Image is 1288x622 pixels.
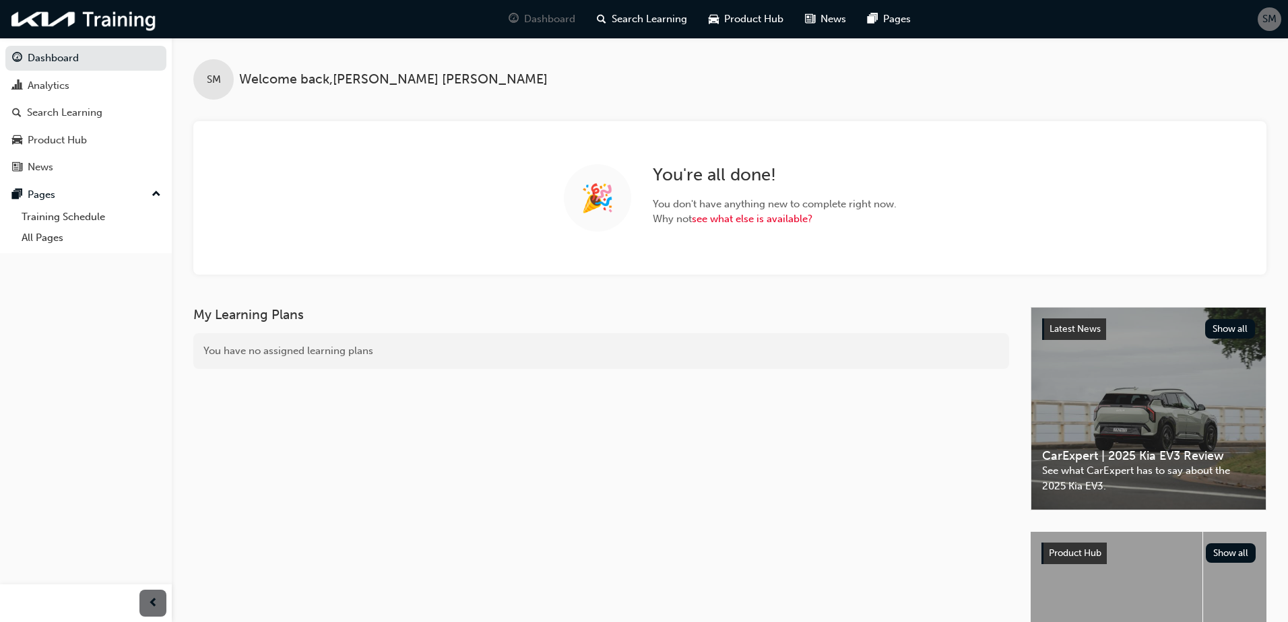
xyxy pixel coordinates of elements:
a: Product HubShow all [1041,543,1256,564]
span: Latest News [1050,323,1101,335]
span: car-icon [709,11,719,28]
a: guage-iconDashboard [498,5,586,33]
button: DashboardAnalyticsSearch LearningProduct HubNews [5,43,166,182]
a: pages-iconPages [857,5,922,33]
a: car-iconProduct Hub [698,5,794,33]
span: search-icon [12,107,22,119]
a: Product Hub [5,128,166,153]
span: chart-icon [12,80,22,92]
button: Show all [1205,319,1256,339]
a: Training Schedule [16,207,166,228]
span: Product Hub [1049,547,1101,559]
div: Pages [28,187,55,203]
span: News [820,11,846,27]
span: news-icon [805,11,815,28]
a: see what else is available? [692,213,812,225]
a: Search Learning [5,100,166,125]
span: prev-icon [148,595,158,612]
span: pages-icon [12,189,22,201]
span: Search Learning [612,11,687,27]
img: kia-training [7,5,162,33]
button: Show all [1206,543,1256,563]
div: Product Hub [28,133,87,148]
a: News [5,155,166,180]
span: Dashboard [524,11,575,27]
button: SM [1258,7,1281,31]
span: CarExpert | 2025 Kia EV3 Review [1042,448,1255,464]
button: Pages [5,182,166,207]
h2: You ' re all done! [653,164,897,186]
span: SM [1262,11,1277,27]
div: Search Learning [27,105,102,120]
span: Product Hub [724,11,783,27]
span: 🎉 [581,191,614,206]
span: search-icon [597,11,606,28]
span: Pages [883,11,911,27]
span: guage-icon [509,11,519,28]
div: You have no assigned learning plans [193,333,1009,369]
a: All Pages [16,228,166,248]
a: search-iconSearch Learning [586,5,698,33]
a: Analytics [5,73,166,98]
span: Welcome back , [PERSON_NAME] [PERSON_NAME] [239,72,548,88]
a: news-iconNews [794,5,857,33]
span: news-icon [12,162,22,174]
span: SM [207,72,221,88]
span: See what CarExpert has to say about the 2025 Kia EV3. [1042,463,1255,493]
h3: My Learning Plans [193,307,1009,322]
span: You don ' t have anything new to complete right now. [653,197,897,212]
div: Analytics [28,78,69,94]
span: Why not [653,211,897,227]
a: Latest NewsShow allCarExpert | 2025 Kia EV3 ReviewSee what CarExpert has to say about the 2025 Ki... [1031,307,1266,510]
a: Dashboard [5,46,166,71]
span: up-icon [152,186,161,203]
div: News [28,160,53,175]
span: pages-icon [868,11,878,28]
span: guage-icon [12,53,22,65]
a: Latest NewsShow all [1042,318,1255,340]
span: car-icon [12,135,22,147]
